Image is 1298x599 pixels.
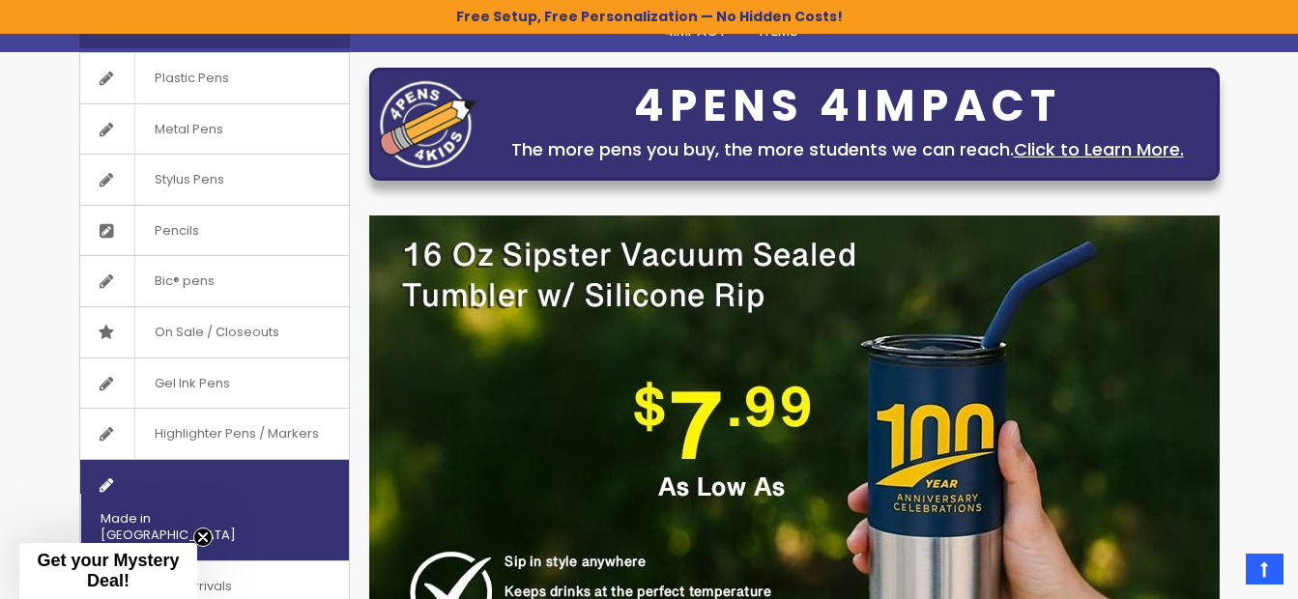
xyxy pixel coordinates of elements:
a: Pencils [80,206,349,256]
div: The more pens you buy, the more students we can reach. [486,136,1209,163]
span: Plastic Pens [134,53,248,103]
a: Gel Ink Pens [80,358,349,409]
img: four_pen_logo.png [380,80,476,168]
a: Metal Pens [80,104,349,155]
span: Gel Ink Pens [134,358,249,409]
a: Stylus Pens [80,155,349,205]
span: Pencils [134,206,218,256]
a: Plastic Pens [80,53,349,103]
a: On Sale / Closeouts [80,307,349,357]
div: Get your Mystery Deal!Close teaser [19,543,197,599]
a: Click to Learn More. [1014,137,1184,161]
span: Made in [GEOGRAPHIC_DATA] [80,494,301,560]
div: 4PENS 4IMPACT [486,86,1209,127]
button: Close teaser [193,528,213,547]
span: On Sale / Closeouts [134,307,299,357]
span: Stylus Pens [134,155,244,205]
a: Made in [GEOGRAPHIC_DATA] [80,460,349,560]
span: Metal Pens [134,104,243,155]
span: Bic® pens [134,256,234,306]
a: Bic® pens [80,256,349,306]
a: Highlighter Pens / Markers [80,409,349,459]
span: Get your Mystery Deal! [37,551,179,590]
span: Highlighter Pens / Markers [134,409,338,459]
